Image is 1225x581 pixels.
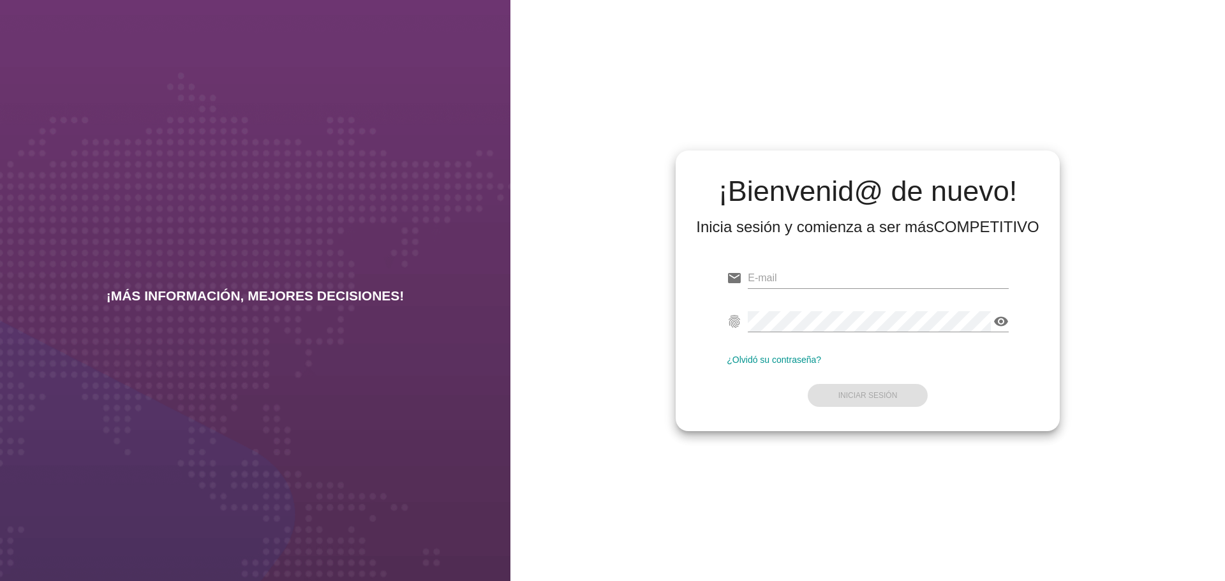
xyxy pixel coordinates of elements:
[748,268,1009,288] input: E-mail
[696,176,1039,207] h2: ¡Bienvenid@ de nuevo!
[727,270,742,286] i: email
[993,314,1009,329] i: visibility
[107,288,405,304] h2: ¡MÁS INFORMACIÓN, MEJORES DECISIONES!
[696,217,1039,237] div: Inicia sesión y comienza a ser más
[933,218,1039,235] strong: COMPETITIVO
[727,355,821,365] a: ¿Olvidó su contraseña?
[727,314,742,329] i: fingerprint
